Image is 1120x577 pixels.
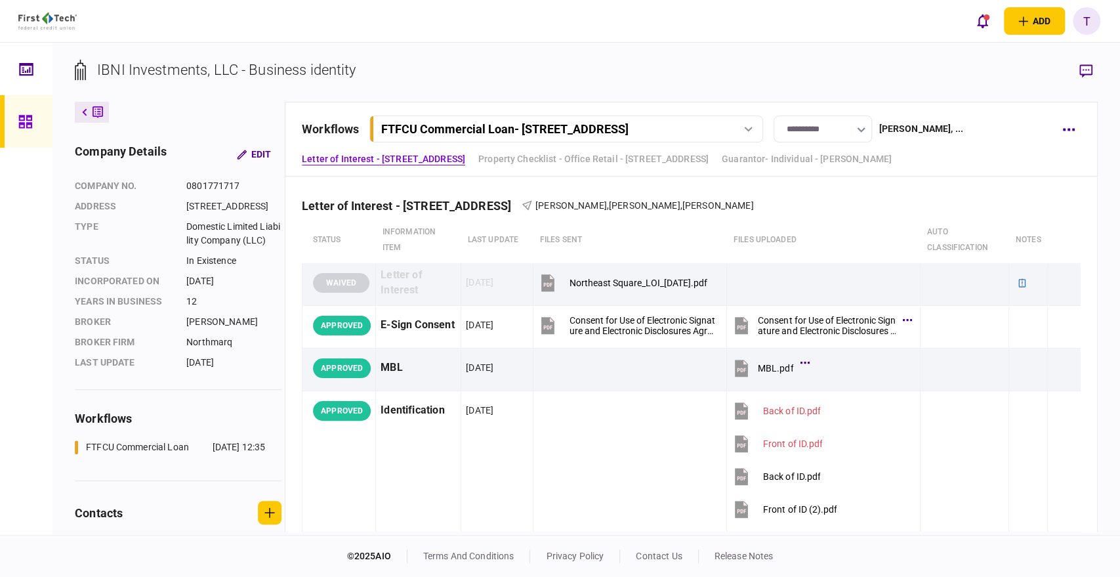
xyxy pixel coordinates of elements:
[302,152,465,166] a: Letter of Interest - [STREET_ADDRESS]
[1009,217,1048,263] th: notes
[213,440,266,454] div: [DATE] 12:35
[921,217,1009,263] th: auto classification
[313,358,371,378] div: APPROVED
[381,310,456,340] div: E-Sign Consent
[466,404,493,417] div: [DATE]
[732,353,806,383] button: MBL.pdf
[570,278,707,288] div: Northeast Square_LOI_07.31.25.pdf
[727,217,921,263] th: Files uploaded
[636,551,682,561] a: contact us
[186,335,281,349] div: Northmarq
[607,200,609,211] span: ,
[75,220,173,247] div: Type
[732,494,837,524] button: Front of ID (2).pdf
[732,310,909,340] button: Consent for Use of Electronic Signature and Electronic Disclosures Agreement Editable.pdf
[381,268,456,298] div: Letter of Interest
[75,254,173,268] div: status
[75,315,173,329] div: Broker
[732,461,820,491] button: Back of ID.pdf
[968,7,996,35] button: open notifications list
[75,200,173,213] div: address
[763,471,820,482] div: Back of ID.pdf
[369,116,763,142] button: FTFCU Commercial Loan- [STREET_ADDRESS]
[722,152,892,166] a: Guarantor- Individual - [PERSON_NAME]
[609,200,680,211] span: [PERSON_NAME]
[75,356,173,370] div: last update
[376,217,461,263] th: Information item
[1073,7,1100,35] button: T
[75,504,123,522] div: contacts
[313,401,371,421] div: APPROVED
[763,504,837,515] div: Front of ID (2).pdf
[75,274,173,288] div: incorporated on
[186,254,281,268] div: In Existence
[478,152,709,166] a: Property Checklist - Office Retail - [STREET_ADDRESS]
[75,410,281,427] div: workflows
[682,200,754,211] span: [PERSON_NAME]
[381,122,629,136] div: FTFCU Commercial Loan - [STREET_ADDRESS]
[879,122,963,136] div: [PERSON_NAME] , ...
[186,220,281,247] div: Domestic Limited Liability Company (LLC)
[546,551,604,561] a: privacy policy
[186,179,281,193] div: 0801771717
[715,551,774,561] a: release notes
[75,179,173,193] div: company no.
[466,361,493,374] div: [DATE]
[75,295,173,309] div: years in business
[75,335,173,349] div: broker firm
[186,295,281,309] div: 12
[763,438,822,449] div: Front of ID.pdf
[302,199,522,213] div: Letter of Interest - [STREET_ADDRESS]
[533,217,727,263] th: files sent
[186,315,281,329] div: [PERSON_NAME]
[535,200,607,211] span: [PERSON_NAME]
[186,274,281,288] div: [DATE]
[758,363,793,374] div: MBL.pdf
[18,12,77,30] img: client company logo
[680,200,682,211] span: ,
[538,268,707,297] button: Northeast Square_LOI_07.31.25.pdf
[732,396,820,425] button: Back of ID.pdf
[86,440,189,454] div: FTFCU Commercial Loan
[313,316,371,335] div: APPROVED
[313,273,369,293] div: WAIVED
[381,353,456,383] div: MBL
[302,217,376,263] th: status
[461,217,533,263] th: last update
[758,315,896,336] div: Consent for Use of Electronic Signature and Electronic Disclosures Agreement Editable.pdf
[75,142,167,166] div: company details
[423,551,514,561] a: terms and conditions
[466,276,493,289] div: [DATE]
[570,315,715,336] div: Consent for Use of Electronic Signature and Electronic Disclosures Agreement Editable.pdf
[466,318,493,331] div: [DATE]
[732,429,822,458] button: Front of ID.pdf
[186,200,281,213] div: [STREET_ADDRESS]
[226,142,281,166] button: Edit
[302,120,359,138] div: workflows
[186,356,281,370] div: [DATE]
[381,396,456,425] div: Identification
[538,310,715,340] button: Consent for Use of Electronic Signature and Electronic Disclosures Agreement Editable.pdf
[763,406,820,416] div: Back of ID.pdf
[75,440,265,454] a: FTFCU Commercial Loan[DATE] 12:35
[1004,7,1065,35] button: open adding identity options
[347,549,407,563] div: © 2025 AIO
[97,59,356,81] div: IBNI Investments, LLC - Business identity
